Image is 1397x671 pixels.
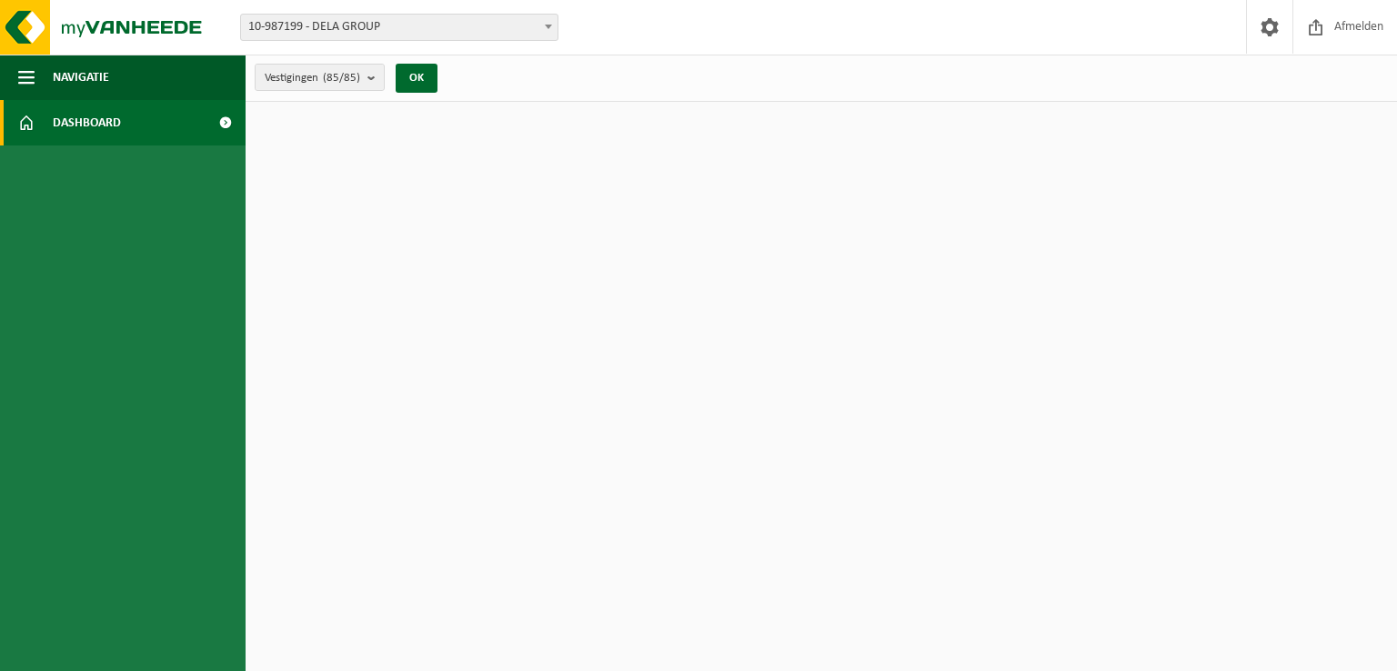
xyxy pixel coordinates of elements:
[240,14,558,41] span: 10-987199 - DELA GROUP
[53,55,109,100] span: Navigatie
[53,100,121,145] span: Dashboard
[396,64,437,93] button: OK
[255,64,385,91] button: Vestigingen(85/85)
[265,65,360,92] span: Vestigingen
[323,72,360,84] count: (85/85)
[241,15,558,40] span: 10-987199 - DELA GROUP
